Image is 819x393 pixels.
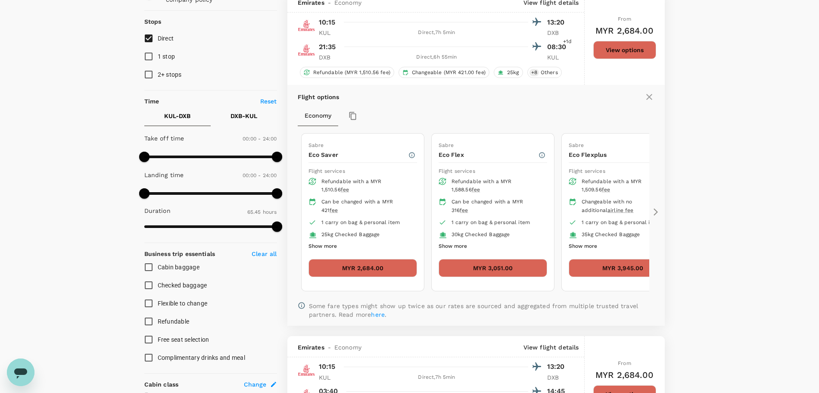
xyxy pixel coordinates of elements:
[298,106,338,126] button: Economy
[523,343,579,352] p: View flight details
[308,142,324,148] span: Sabre
[144,18,162,25] strong: Stops
[408,69,489,76] span: Changeable (MYR 421.00 fee)
[319,373,340,382] p: KUL
[569,168,605,174] span: Flight services
[582,198,670,215] div: Changeable with no additional
[298,41,315,59] img: EK
[298,93,339,101] p: Flight options
[158,35,174,42] span: Direct
[298,343,324,352] span: Emirates
[582,219,660,225] span: 1 carry on bag & personal item
[547,28,569,37] p: DXB
[260,97,277,106] p: Reset
[452,219,530,225] span: 1 carry on bag & personal item
[144,381,179,388] strong: Cabin class
[308,259,417,277] button: MYR 2,684.00
[569,142,584,148] span: Sabre
[319,53,340,62] p: DXB
[308,241,337,252] button: Show more
[452,178,540,195] div: Refundable with a MYR 1,588.56
[243,172,277,178] span: 00:00 - 24:00
[300,67,394,78] div: Refundable (MYR 1,510.56 fee)
[158,53,175,60] span: 1 stop
[310,69,394,76] span: Refundable (MYR 1,510.56 fee)
[494,67,523,78] div: 25kg
[144,250,215,257] strong: Business trip essentials
[341,187,349,193] span: fee
[569,241,597,252] button: Show more
[346,373,528,382] div: Direct , 7h 5min
[321,178,410,195] div: Refundable with a MYR 1,510.56
[569,259,677,277] button: MYR 3,945.00
[452,231,510,237] span: 30kg Checked Baggage
[319,362,336,372] p: 10:15
[334,343,361,352] span: Economy
[158,71,182,78] span: 2+ stops
[7,359,34,386] iframe: Button to launch messaging window
[319,42,336,52] p: 21:35
[439,259,547,277] button: MYR 3,051.00
[607,207,634,213] span: airline fee
[439,168,475,174] span: Flight services
[158,282,207,289] span: Checked baggage
[346,53,528,62] div: Direct , 6h 55min
[527,67,562,78] div: +8Others
[321,219,400,225] span: 1 carry on bag & personal item
[504,69,523,76] span: 25kg
[399,67,489,78] div: Changeable (MYR 421.00 fee)
[308,150,408,159] p: Eco Saver
[230,112,257,120] p: DXB - KUL
[158,318,190,325] span: Refundable
[439,241,467,252] button: Show more
[537,69,561,76] span: Others
[298,17,315,34] img: EK
[595,368,654,382] h6: MYR 2,684.00
[309,302,654,319] p: Some fare types might show up twice as our rates are sourced and aggregated from multiple trusted...
[324,343,334,352] span: -
[547,17,569,28] p: 13:20
[330,207,338,213] span: fee
[547,53,569,62] p: KUL
[158,264,199,271] span: Cabin baggage
[158,354,245,361] span: Complimentary drinks and meal
[547,42,569,52] p: 08:30
[244,380,267,389] span: Change
[321,198,410,215] div: Can be changed with a MYR 421
[547,373,569,382] p: DXB
[319,28,340,37] p: KUL
[582,231,640,237] span: 35kg Checked Baggage
[618,360,631,366] span: From
[582,178,670,195] div: Refundable with a MYR 1,509.56
[158,300,208,307] span: Flexible to change
[164,112,190,120] p: KUL - DXB
[144,134,184,143] p: Take off time
[321,231,380,237] span: 25kg Checked Baggage
[346,28,528,37] div: Direct , 7h 5min
[439,150,538,159] p: Eco Flex
[569,150,668,159] p: Eco Flexplus
[439,142,454,148] span: Sabre
[563,37,572,46] span: +1d
[243,136,277,142] span: 00:00 - 24:00
[308,168,345,174] span: Flight services
[252,250,277,258] p: Clear all
[593,41,656,59] button: View options
[472,187,480,193] span: fee
[529,69,539,76] span: + 8
[452,198,540,215] div: Can be changed with a MYR 316
[595,24,654,37] h6: MYR 2,684.00
[371,311,385,318] a: here
[158,336,209,343] span: Free seat selection
[298,362,315,379] img: EK
[144,97,159,106] p: Time
[144,206,171,215] p: Duration
[247,209,277,215] span: 65.45 hours
[618,16,631,22] span: From
[547,362,569,372] p: 13:20
[144,171,184,179] p: Landing time
[460,207,468,213] span: fee
[319,17,336,28] p: 10:15
[602,187,610,193] span: fee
